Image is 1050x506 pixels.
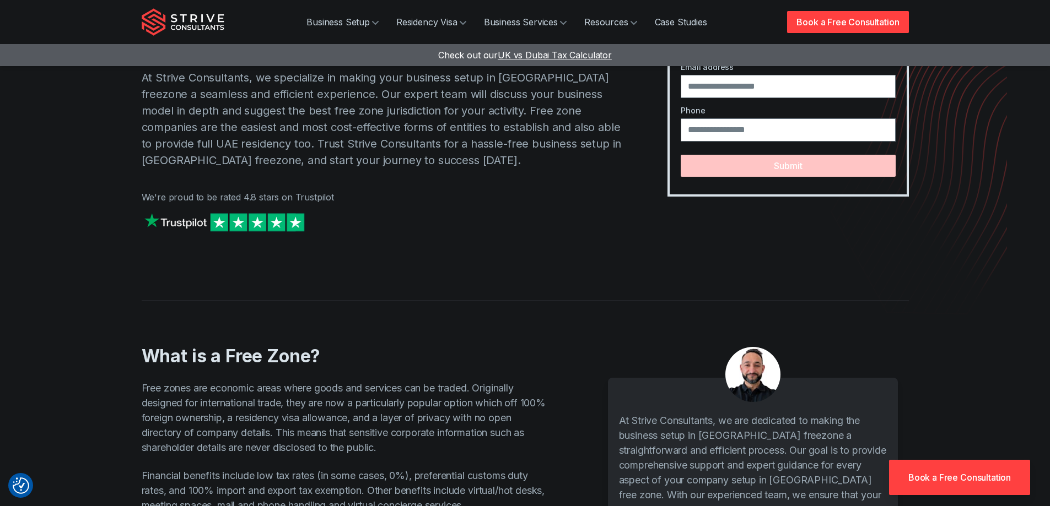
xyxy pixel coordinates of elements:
a: Book a Free Consultation [787,11,908,33]
a: Business Setup [298,11,387,33]
button: Consent Preferences [13,477,29,494]
img: aDXDSydWJ-7kSlbU_Untitleddesign-75-.png [725,347,780,402]
span: UK vs Dubai Tax Calculator [498,50,612,61]
img: Revisit consent button [13,477,29,494]
a: Resources [575,11,646,33]
a: Case Studies [646,11,716,33]
img: Strive on Trustpilot [142,210,307,234]
p: We're proud to be rated 4.8 stars on Trustpilot [142,191,624,204]
h2: What is a Free Zone? [142,345,548,367]
img: Strive Consultants [142,8,224,36]
a: Residency Visa [387,11,475,33]
button: Submit [681,155,895,177]
label: Phone [681,105,895,116]
a: Check out ourUK vs Dubai Tax Calculator [438,50,612,61]
p: Free zones are economic areas where goods and services can be traded. Originally designed for int... [142,380,548,455]
a: Book a Free Consultation [889,460,1030,495]
p: At Strive Consultants, we specialize in making your business setup in [GEOGRAPHIC_DATA] freezone ... [142,69,624,168]
label: Email address [681,61,895,73]
a: Business Services [475,11,575,33]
